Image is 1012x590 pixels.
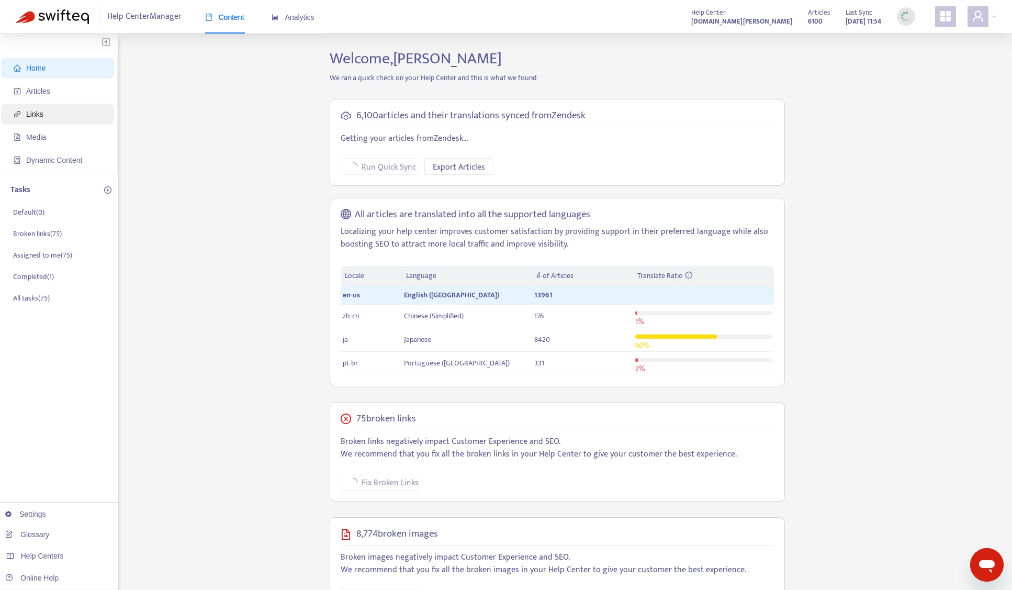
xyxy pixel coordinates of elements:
iframe: メッセージングウィンドウを開くボタン [970,548,1004,582]
span: 176 [534,310,544,322]
p: Broken images negatively impact Customer Experience and SEO. We recommend that you fix all the br... [341,551,774,576]
span: link [14,110,21,118]
span: loading [347,161,358,172]
span: Last Sync [846,7,872,18]
span: file-image [14,133,21,141]
span: Run Quick Sync [362,161,416,174]
span: Chinese (Simplified) [404,310,464,322]
span: Export Articles [433,161,485,174]
span: en-us [343,289,360,301]
button: Export Articles [424,158,493,175]
span: area-chart [272,14,279,21]
a: [DOMAIN_NAME][PERSON_NAME] [691,15,792,27]
strong: [DATE] 11:54 [846,16,881,27]
span: cloud-sync [341,110,351,121]
p: All tasks ( 75 ) [13,293,50,304]
h5: 8,774 broken images [356,528,438,540]
span: 1 % [635,316,644,328]
strong: [DOMAIN_NAME][PERSON_NAME] [691,16,792,27]
span: Help Center Manager [107,7,182,27]
span: Analytics [272,13,314,21]
button: Fix Broken Links [341,474,419,491]
a: Settings [5,510,46,518]
span: plus-circle [104,186,111,194]
span: Home [26,64,46,72]
p: Completed ( 1 ) [13,271,54,282]
a: Online Help [5,574,59,582]
img: Swifteq [16,9,89,24]
span: 2 % [635,363,645,375]
span: 13961 [534,289,553,301]
img: sync_loading.0b5143dde30e3a21642e.gif [899,10,913,23]
span: 8420 [534,333,550,346]
span: Articles [808,7,830,18]
span: account-book [14,87,21,95]
span: Portuguese ([GEOGRAPHIC_DATA]) [404,357,510,369]
span: global [341,209,351,221]
th: Language [402,266,532,286]
th: # of Articles [532,266,633,286]
span: 60 % [635,339,649,351]
div: Translate Ratio [637,270,769,282]
strong: 6100 [808,16,823,27]
p: Localizing your help center improves customer satisfaction by providing support in their preferre... [341,226,774,251]
span: Welcome, [PERSON_NAME] [330,46,502,72]
span: Fix Broken Links [362,476,419,489]
span: Dynamic Content [26,156,82,164]
span: Media [26,133,46,141]
h5: 75 broken links [356,413,416,425]
span: zh-cn [343,310,359,322]
p: Broken links ( 75 ) [13,228,62,239]
span: Help Center [691,7,726,18]
p: Getting your articles from Zendesk ... [341,132,774,145]
p: Default ( 0 ) [13,207,44,218]
span: pt-br [343,357,358,369]
span: Links [26,110,43,118]
p: We ran a quick check on your Help Center and this is what we found [322,72,793,83]
span: file-image [341,529,351,540]
th: Locale [341,266,402,286]
span: English ([GEOGRAPHIC_DATA]) [404,289,499,301]
span: Help Centers [21,552,64,560]
span: Articles [26,87,50,95]
span: 331 [534,357,544,369]
p: Broken links negatively impact Customer Experience and SEO. We recommend that you fix all the bro... [341,436,774,461]
h5: All articles are translated into all the supported languages [355,209,590,221]
span: Japanese [404,333,431,346]
span: home [14,64,21,72]
span: container [14,157,21,164]
span: user [972,10,984,23]
span: close-circle [341,414,351,424]
a: Glossary [5,530,49,539]
button: Run Quick Sync [341,158,419,175]
span: Content [205,13,244,21]
p: Tasks [10,184,30,196]
p: Assigned to me ( 75 ) [13,250,72,261]
span: ja [343,333,348,346]
span: loading [347,476,358,488]
span: book [205,14,212,21]
h5: 6,100 articles and their translations synced from Zendesk [356,110,586,122]
span: appstore [939,10,952,23]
